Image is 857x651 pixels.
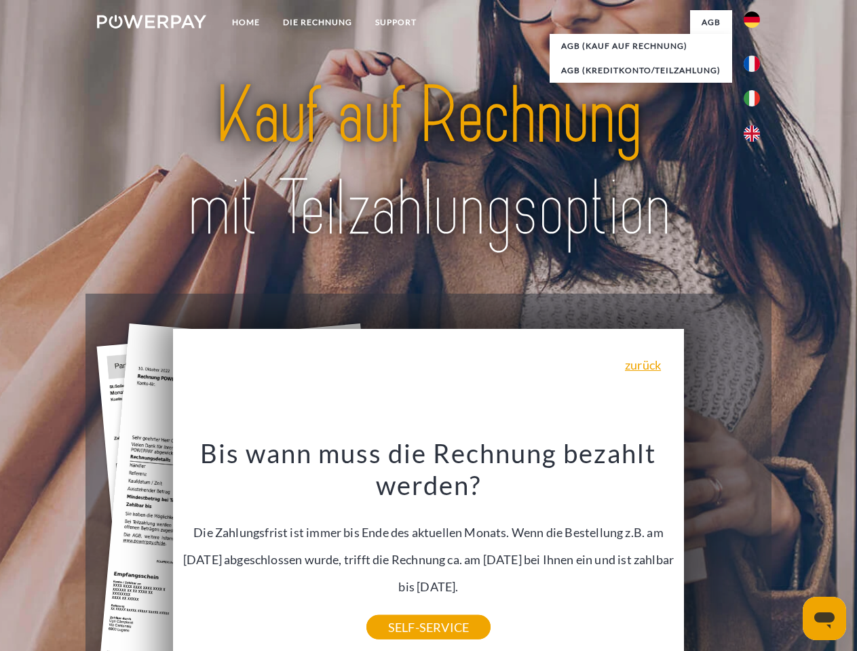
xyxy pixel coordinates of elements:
[181,437,677,502] h3: Bis wann muss die Rechnung bezahlt werden?
[550,58,732,83] a: AGB (Kreditkonto/Teilzahlung)
[744,56,760,72] img: fr
[366,615,491,639] a: SELF-SERVICE
[803,597,846,640] iframe: Schaltfläche zum Öffnen des Messaging-Fensters
[221,10,271,35] a: Home
[625,359,661,371] a: zurück
[690,10,732,35] a: agb
[744,90,760,106] img: it
[271,10,364,35] a: DIE RECHNUNG
[97,15,206,28] img: logo-powerpay-white.svg
[130,65,727,260] img: title-powerpay_de.svg
[550,34,732,58] a: AGB (Kauf auf Rechnung)
[744,125,760,142] img: en
[744,12,760,28] img: de
[181,437,677,627] div: Die Zahlungsfrist ist immer bis Ende des aktuellen Monats. Wenn die Bestellung z.B. am [DATE] abg...
[364,10,428,35] a: SUPPORT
